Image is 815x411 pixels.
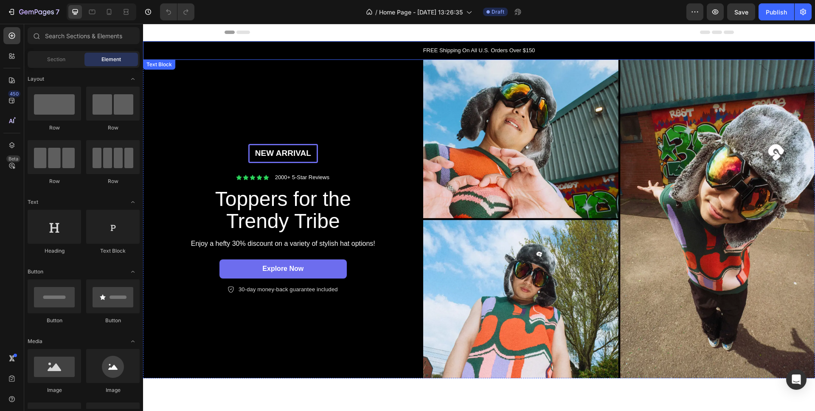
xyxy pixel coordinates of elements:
[28,317,81,324] div: Button
[126,335,140,348] span: Toggle open
[492,8,504,16] span: Draft
[375,8,377,17] span: /
[160,3,194,20] div: Undo/Redo
[143,24,815,411] iframe: Design area
[759,3,794,20] button: Publish
[86,124,140,132] div: Row
[28,386,81,394] div: Image
[126,265,140,279] span: Toggle open
[28,198,38,206] span: Text
[734,8,748,16] span: Save
[28,338,42,345] span: Media
[86,386,140,394] div: Image
[28,268,43,276] span: Button
[28,177,81,185] div: Row
[86,247,140,255] div: Text Block
[379,8,463,17] span: Home Page - [DATE] 13:26:35
[280,36,672,355] img: gempages_581674446994015080-8e374fa9-8e56-476a-b662-e3006de866e7.webp
[101,56,121,63] span: Element
[28,124,81,132] div: Row
[28,247,81,255] div: Heading
[28,27,140,44] input: Search Sections & Elements
[56,7,59,17] p: 7
[766,8,787,17] div: Publish
[126,72,140,86] span: Toggle open
[6,155,20,162] div: Beta
[3,3,63,20] button: 7
[47,56,65,63] span: Section
[86,177,140,185] div: Row
[86,317,140,324] div: Button
[727,3,755,20] button: Save
[28,75,44,83] span: Layout
[126,195,140,209] span: Toggle open
[786,369,807,390] div: Open Intercom Messenger
[8,90,20,97] div: 450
